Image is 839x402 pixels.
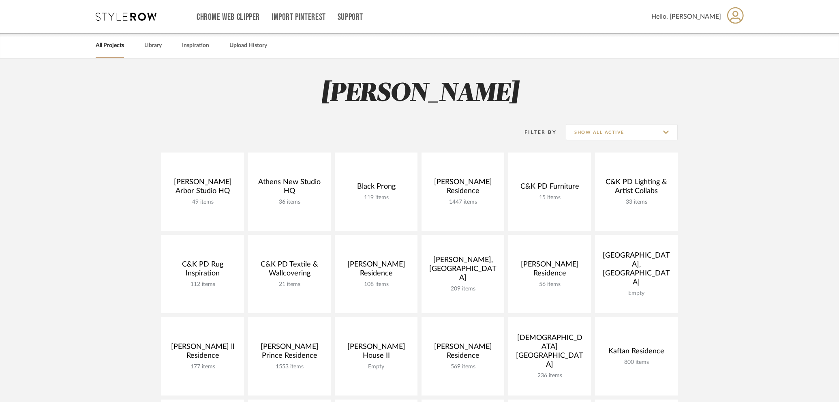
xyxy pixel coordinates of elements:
[601,199,671,206] div: 33 items
[255,199,324,206] div: 36 items
[428,199,498,206] div: 1447 items
[515,333,584,372] div: [DEMOGRAPHIC_DATA] [GEOGRAPHIC_DATA]
[168,281,238,288] div: 112 items
[601,290,671,297] div: Empty
[601,251,671,290] div: [GEOGRAPHIC_DATA], [GEOGRAPHIC_DATA]
[255,363,324,370] div: 1553 items
[428,178,498,199] div: [PERSON_NAME] Residence
[428,256,498,286] div: [PERSON_NAME], [GEOGRAPHIC_DATA]
[601,359,671,366] div: 800 items
[428,363,498,370] div: 569 items
[168,363,238,370] div: 177 items
[272,14,326,21] a: Import Pinterest
[144,40,162,51] a: Library
[515,281,584,288] div: 56 items
[168,260,238,281] div: C&K PD Rug Inspiration
[601,178,671,199] div: C&K PD Lighting & Artist Collabs
[341,194,411,201] div: 119 items
[515,182,584,194] div: C&K PD Furniture
[255,281,324,288] div: 21 items
[168,178,238,199] div: [PERSON_NAME] Arbor Studio HQ
[428,342,498,363] div: [PERSON_NAME] Residence
[341,182,411,194] div: Black Prong
[168,342,238,363] div: [PERSON_NAME] ll Residence
[515,372,584,379] div: 236 items
[255,178,324,199] div: Athens New Studio HQ
[515,260,584,281] div: [PERSON_NAME] Residence
[255,342,324,363] div: [PERSON_NAME] Prince Residence
[651,12,721,21] span: Hello, [PERSON_NAME]
[255,260,324,281] div: C&K PD Textile & Wallcovering
[341,260,411,281] div: [PERSON_NAME] Residence
[128,79,711,109] h2: [PERSON_NAME]
[197,14,260,21] a: Chrome Web Clipper
[428,286,498,292] div: 209 items
[515,194,584,201] div: 15 items
[341,281,411,288] div: 108 items
[168,199,238,206] div: 49 items
[96,40,124,51] a: All Projects
[601,347,671,359] div: Kaftan Residence
[341,342,411,363] div: [PERSON_NAME] House II
[514,128,556,136] div: Filter By
[182,40,209,51] a: Inspiration
[229,40,267,51] a: Upload History
[338,14,363,21] a: Support
[341,363,411,370] div: Empty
